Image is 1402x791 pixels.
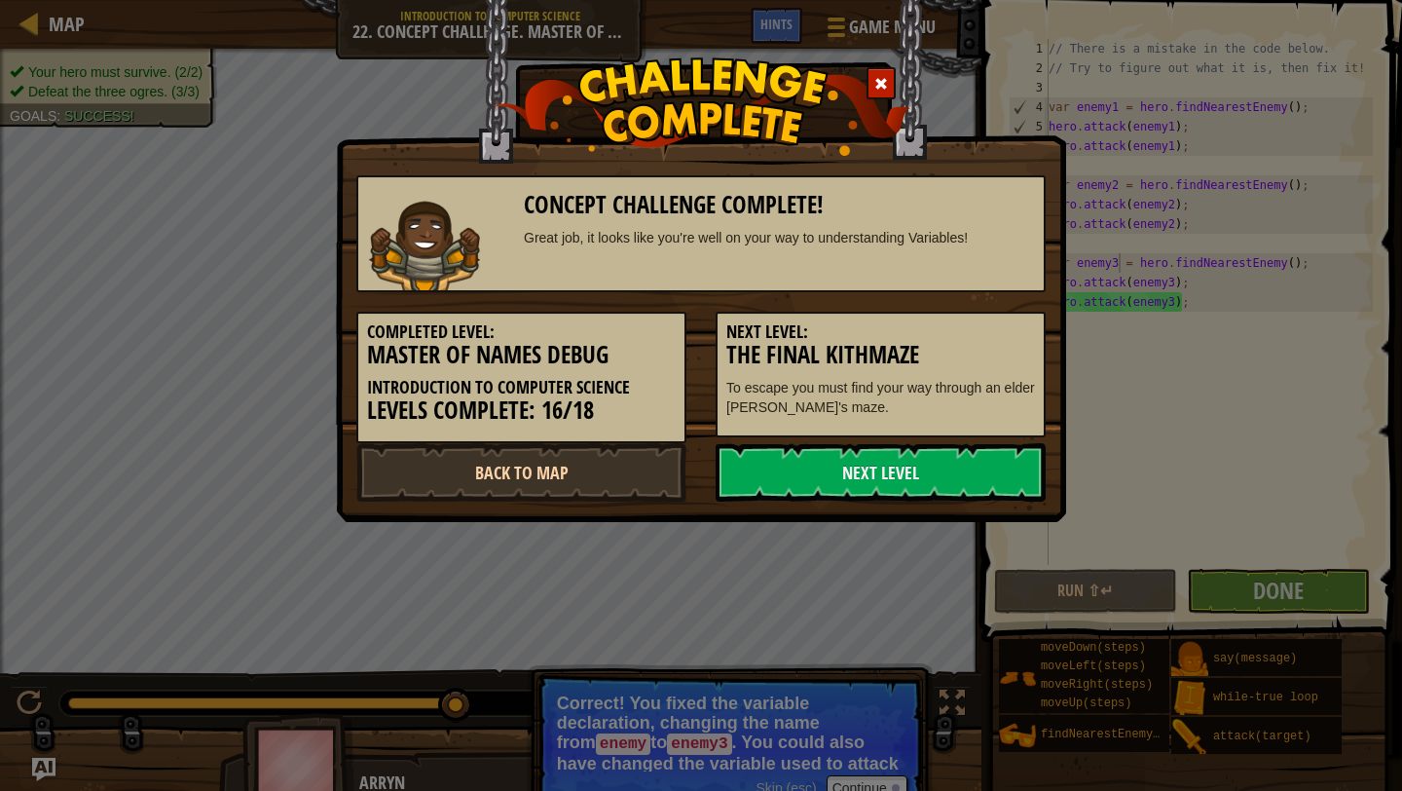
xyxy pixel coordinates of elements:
[367,342,676,368] h3: Master Of Names Debug
[367,397,676,424] h3: Levels Complete: 16/18
[726,378,1035,417] p: To escape you must find your way through an elder [PERSON_NAME]'s maze.
[726,342,1035,368] h3: The Final Kithmaze
[356,443,686,502] a: Back to Map
[524,192,1035,218] h3: Concept Challenge Complete!
[524,228,1035,247] div: Great job, it looks like you're well on your way to understanding Variables!
[726,322,1035,342] h5: Next Level:
[367,322,676,342] h5: Completed Level:
[368,201,480,290] img: raider.png
[716,443,1046,502] a: Next Level
[493,57,910,156] img: challenge_complete.png
[367,378,676,397] h5: Introduction to Computer Science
